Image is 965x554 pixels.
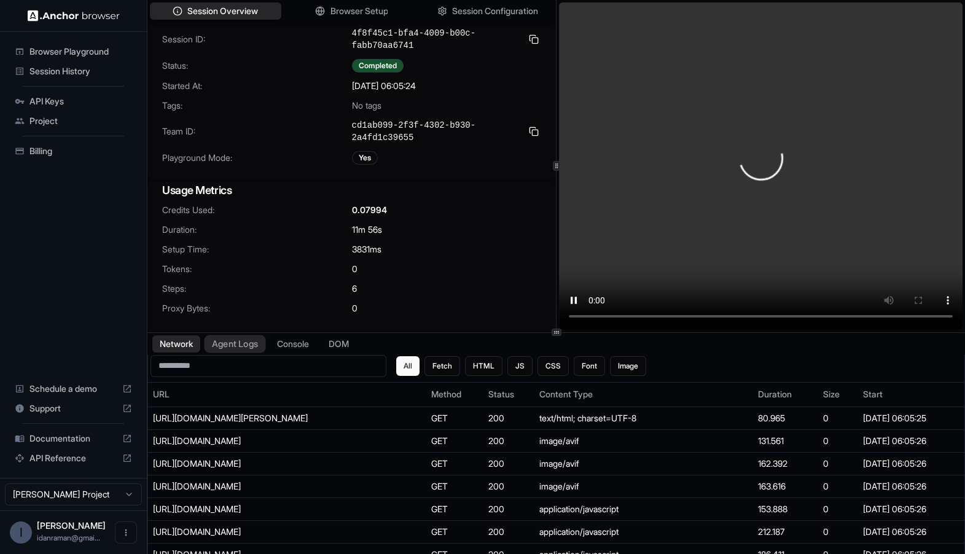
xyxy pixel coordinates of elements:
td: application/javascript [534,497,753,520]
div: API Keys [10,92,137,111]
button: All [396,356,420,376]
td: 0 [818,452,858,475]
button: Agent Logs [205,335,266,353]
td: GET [426,475,483,497]
div: Project [10,111,137,131]
td: 212.187 [753,520,818,543]
td: 0 [818,429,858,452]
td: [DATE] 06:05:26 [858,475,964,497]
span: API Reference [29,452,117,464]
span: 0 [352,263,357,275]
div: Start [862,388,959,400]
td: image/avif [534,429,753,452]
span: Browser Playground [29,45,132,58]
button: Fetch [424,356,460,376]
span: Tags: [162,99,352,112]
td: GET [426,520,483,543]
div: https://static.wixstatic.com/media/6ea5b4a88f0b4f91945b40499aa0af00.png/v1/fill/w_24,h_24,al_c,q_... [153,458,337,470]
div: https://static.parastorage.com/unpkg/react@18.3.1/umd/react.production.min.js [153,503,337,515]
h3: Usage Metrics [162,182,541,199]
button: CSS [537,356,569,376]
td: 0 [818,497,858,520]
div: Yes [352,151,378,165]
td: 131.561 [753,429,818,452]
td: 80.965 [753,407,818,429]
span: Idan Raman [37,520,106,531]
button: Font [574,356,605,376]
td: 163.616 [753,475,818,497]
span: 0 [352,302,357,314]
span: Billing [29,145,132,157]
button: Network [152,335,200,353]
div: Support [10,399,137,418]
span: Schedule a demo [29,383,117,395]
div: API Reference [10,448,137,468]
span: idanraman@gmail.com [37,533,100,542]
span: 0.07994 [352,204,387,216]
td: application/javascript [534,520,753,543]
div: URL [153,388,421,400]
div: https://www.wix.com/demone2/nicol-rider [153,412,337,424]
td: 200 [483,475,534,497]
span: Project [29,115,132,127]
td: GET [426,407,483,429]
td: 162.392 [753,452,818,475]
td: GET [426,452,483,475]
td: GET [426,497,483,520]
td: image/avif [534,452,753,475]
button: Image [610,356,646,376]
td: [DATE] 06:05:26 [858,452,964,475]
span: API Keys [29,95,132,107]
span: Session ID: [162,33,352,45]
span: 11m 56s [352,224,382,236]
button: JS [507,356,533,376]
div: https://static.parastorage.com/unpkg/react-dom@18.3.1/umd/react-dom.production.min.js [153,526,337,538]
td: 0 [818,407,858,429]
td: [DATE] 06:05:26 [858,429,964,452]
td: [DATE] 06:05:26 [858,520,964,543]
div: Documentation [10,429,137,448]
div: Billing [10,141,137,161]
div: https://static.wixstatic.com/media/c7d035ba85f6486680c2facedecdcf4d.png/v1/fill/w_24,h_24,al_c,q_... [153,480,337,493]
td: 0 [818,475,858,497]
td: 200 [483,497,534,520]
span: No tags [352,99,381,112]
button: DOM [321,335,356,353]
button: Console [270,335,316,353]
span: 4f8f45c1-bfa4-4009-b00c-fabb70aa6741 [352,27,522,52]
td: 0 [818,520,858,543]
span: Session Configuration [452,5,538,17]
div: Session History [10,61,137,81]
span: cd1ab099-2f3f-4302-b930-2a4fd1c39655 [352,119,522,144]
span: Proxy Bytes: [162,302,352,314]
button: Open menu [115,521,137,544]
span: Playground Mode: [162,152,352,164]
span: Setup Time: [162,243,352,256]
span: Session History [29,65,132,77]
td: 200 [483,452,534,475]
div: Duration [758,388,813,400]
td: GET [426,429,483,452]
td: text/html; charset=UTF-8 [534,407,753,429]
td: 153.888 [753,497,818,520]
span: 6 [352,283,357,295]
span: Steps: [162,283,352,295]
span: Support [29,402,117,415]
div: https://static.wixstatic.com/media/c837a6_a5f904abc9224779abfc65cb53fa6ba7~mv2.jpg/v1/crop/x_158,... [153,435,337,447]
span: Tokens: [162,263,352,275]
span: Documentation [29,432,117,445]
span: 3831 ms [352,243,381,256]
div: Completed [352,59,404,72]
td: 200 [483,407,534,429]
td: [DATE] 06:05:26 [858,497,964,520]
img: Anchor Logo [28,10,120,21]
span: Duration: [162,224,352,236]
span: [DATE] 06:05:24 [352,80,416,92]
span: Browser Setup [330,5,388,17]
td: 200 [483,429,534,452]
span: Session Overview [187,5,258,17]
td: [DATE] 06:05:25 [858,407,964,429]
td: image/avif [534,475,753,497]
div: Method [431,388,479,400]
div: I [10,521,32,544]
